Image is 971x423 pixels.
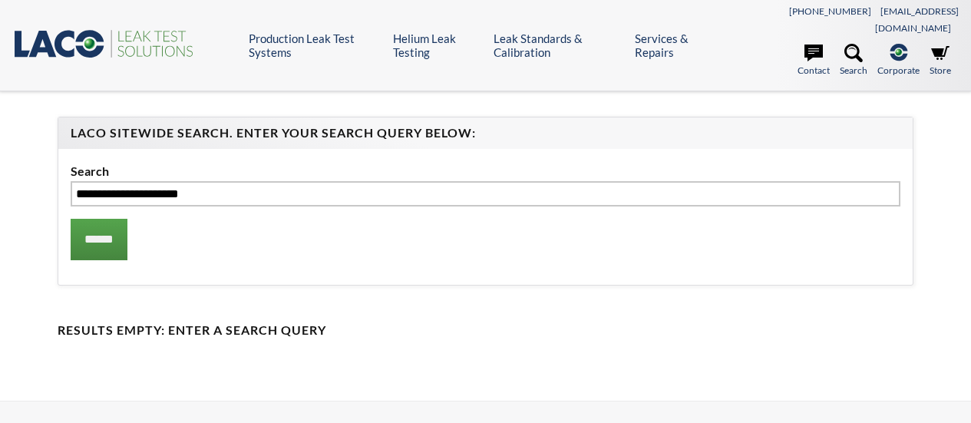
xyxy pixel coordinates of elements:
[798,44,830,78] a: Contact
[930,44,951,78] a: Store
[58,322,913,339] h4: Results Empty: Enter a Search Query
[249,31,381,59] a: Production Leak Test Systems
[840,44,867,78] a: Search
[789,5,871,17] a: [PHONE_NUMBER]
[71,161,900,181] label: Search
[875,5,959,34] a: [EMAIL_ADDRESS][DOMAIN_NAME]
[635,31,718,59] a: Services & Repairs
[494,31,623,59] a: Leak Standards & Calibration
[877,63,920,78] span: Corporate
[393,31,482,59] a: Helium Leak Testing
[71,125,900,141] h4: LACO Sitewide Search. Enter your Search Query Below:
